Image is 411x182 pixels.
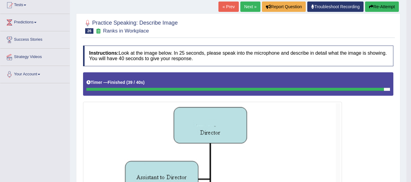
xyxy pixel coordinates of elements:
b: Instructions: [89,50,119,56]
a: Predictions [0,14,70,29]
button: Re-Attempt [365,2,399,12]
a: Your Account [0,66,70,81]
button: Report Question [262,2,306,12]
h5: Timer — [86,80,145,85]
small: Exam occurring question [95,28,101,34]
h4: Look at the image below. In 25 seconds, please speak into the microphone and describe in detail w... [83,46,393,66]
h2: Practice Speaking: Describe Image [83,19,178,34]
a: « Prev [218,2,239,12]
b: ) [143,80,145,85]
b: ( [126,80,128,85]
b: 39 / 40s [128,80,143,85]
small: Ranks in Workplace [103,28,149,34]
span: 26 [85,28,93,34]
a: Strategy Videos [0,49,70,64]
a: Next » [240,2,260,12]
a: Troubleshoot Recording [307,2,364,12]
b: Finished [108,80,125,85]
a: Success Stories [0,31,70,46]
